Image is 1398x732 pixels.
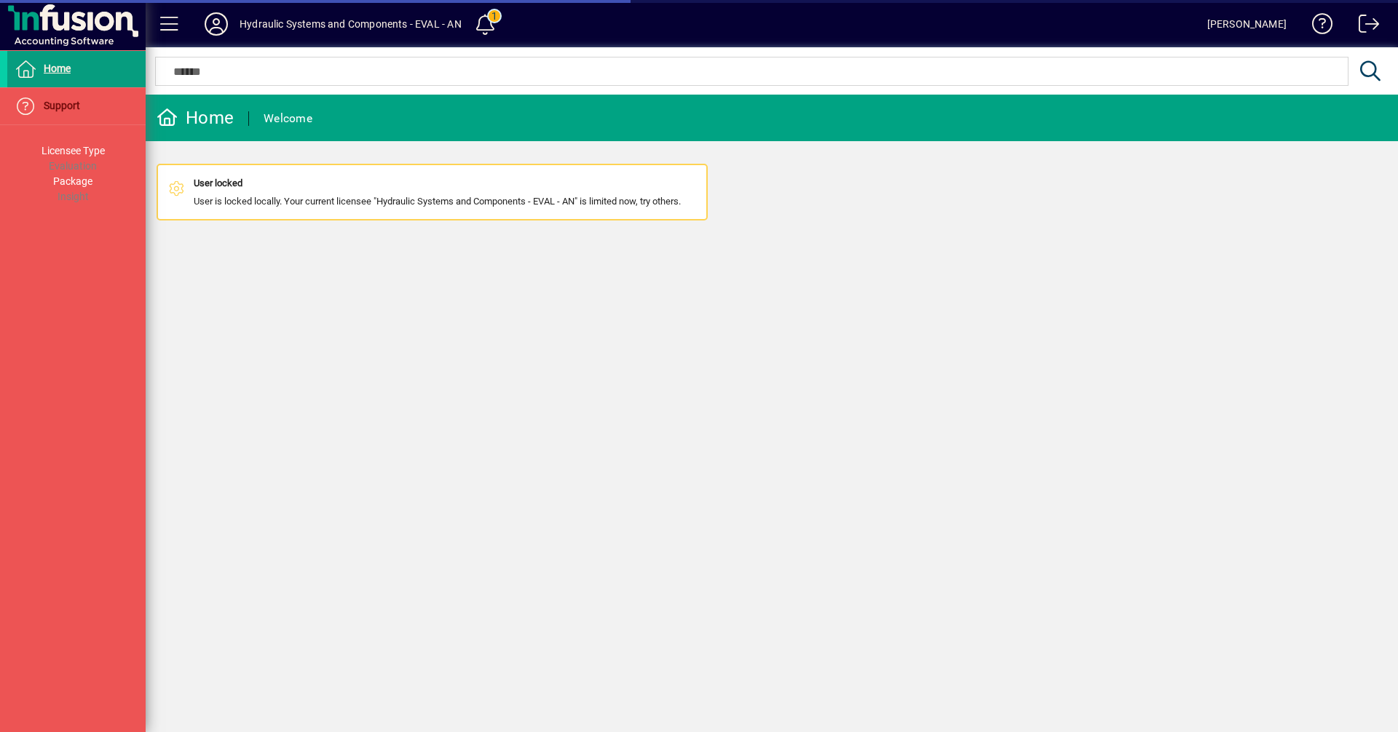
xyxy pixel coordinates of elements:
[7,88,146,124] a: Support
[1207,12,1287,36] div: [PERSON_NAME]
[1301,3,1333,50] a: Knowledge Base
[42,145,105,156] span: Licensee Type
[1348,3,1380,50] a: Logout
[240,12,462,36] div: Hydraulic Systems and Components - EVAL - AN
[194,176,681,208] div: User is locked locally. Your current licensee "Hydraulic Systems and Components - EVAL - AN" is l...
[264,107,312,130] div: Welcome
[53,175,92,187] span: Package
[193,11,240,37] button: Profile
[194,176,681,191] div: User locked
[157,106,234,130] div: Home
[44,100,80,111] span: Support
[44,63,71,74] span: Home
